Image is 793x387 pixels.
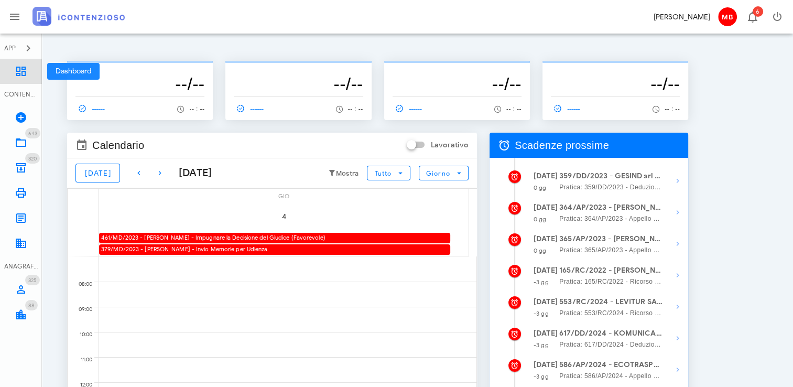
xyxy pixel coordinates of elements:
button: Mostra dettagli [667,170,688,191]
a: ------ [75,101,110,116]
button: Mostra dettagli [667,202,688,223]
span: Tutto [374,169,392,177]
span: Distintivo [25,153,40,164]
strong: [DATE] [534,203,558,212]
strong: [DATE] [534,297,558,306]
span: Pratica: 586/AP/2024 - Appello contro Agenzia delle entrate-Riscossione (Udienza) [559,371,662,381]
div: gio [99,189,469,202]
div: [DATE] [170,165,212,181]
button: Mostra dettagli [667,265,688,286]
span: 4 [269,212,299,221]
span: MB [718,7,737,26]
div: 461/MD/2023 - [PERSON_NAME] - Impugnare la Decisione del Giudice (Favorevole) [99,233,450,243]
label: Lavorativo [431,140,469,150]
strong: [DATE] [534,171,558,180]
span: Calendario [92,137,144,154]
strong: [DATE] [534,329,558,338]
button: Distintivo [740,4,765,29]
span: Distintivo [25,300,38,310]
span: 88 [28,302,35,309]
span: ------ [75,104,106,113]
div: 08:00 [68,278,94,290]
span: ------ [393,104,423,113]
div: 379/MD/2023 - [PERSON_NAME] - Invio Memorie per Udienza [99,244,450,254]
span: Scadenze prossime [515,137,609,154]
span: 320 [28,155,37,162]
a: ------ [393,101,427,116]
div: CONTENZIOSO [4,90,38,99]
p: -------------- [393,65,522,73]
p: -------------- [551,65,680,73]
span: 325 [28,277,37,284]
div: 09:00 [68,304,94,315]
h3: --/-- [551,73,680,94]
span: -- : -- [665,105,680,113]
span: -- : -- [189,105,204,113]
button: Giorno [419,166,469,180]
span: Pratica: 165/RC/2022 - Ricorso contro Agenzia delle entrate-Riscossione (Udienza) [559,276,662,287]
div: 10:00 [68,329,94,340]
h3: --/-- [234,73,363,94]
strong: 553/RC/2024 - LEVITUR SAS - Depositare Documenti per Udienza [559,296,662,308]
small: Mostra [336,169,359,178]
span: Distintivo [25,128,40,138]
button: Mostra dettagli [667,328,688,349]
span: Giorno [426,169,450,177]
span: Pratica: 365/AP/2023 - Appello contro SOGET Spa (Udienza) [559,245,662,255]
strong: [DATE] [534,360,558,369]
h3: --/-- [75,73,204,94]
button: [DATE] [75,164,120,182]
button: MB [714,4,740,29]
button: Mostra dettagli [667,233,688,254]
div: [PERSON_NAME] [654,12,710,23]
strong: 165/RC/2022 - [PERSON_NAME] - Depositare Documenti per Udienza [559,265,662,276]
a: ------ [551,101,585,116]
strong: [DATE] [534,266,558,275]
img: logo-text-2x.png [32,7,125,26]
span: ------ [551,104,581,113]
p: -------------- [75,65,204,73]
button: Mostra dettagli [667,296,688,317]
span: Pratica: 553/RC/2024 - Ricorso contro Agenzia delle entrate-Riscossione (Udienza) [559,308,662,318]
strong: 586/AP/2024 - ECOTRASPORTI E SERVIZI SRL - Depositare Documenti per Udienza [559,359,662,371]
button: Mostra dettagli [667,359,688,380]
span: -- : -- [348,105,363,113]
span: Pratica: 617/DD/2024 - Deduzioni Difensive contro Comune di Gela (Udienza) [559,339,662,350]
span: Distintivo [753,6,763,17]
strong: 365/AP/2023 - [PERSON_NAME] - Inviare Memorie per Udienza [559,233,662,245]
small: 0 gg [534,216,546,223]
small: -3 gg [534,373,549,380]
strong: [DATE] [534,234,558,243]
button: Tutto [367,166,410,180]
span: [DATE] [84,169,111,178]
small: 0 gg [534,247,546,254]
p: -------------- [234,65,363,73]
button: 4 [269,202,299,231]
a: ------ [234,101,268,116]
small: -3 gg [534,278,549,286]
div: 11:00 [68,354,94,365]
span: Distintivo [25,275,40,285]
strong: 364/AP/2023 - [PERSON_NAME] - Inviare Memorie per Udienza [559,202,662,213]
small: -3 gg [534,341,549,349]
h3: --/-- [393,73,522,94]
strong: 617/DD/2024 - KOMUNICA PUBLI SERVICE SRL - Depositare Documenti per Udienza [559,328,662,339]
span: Pratica: 359/DD/2023 - Deduzioni Difensive contro Comune di Gela (Udienza) [559,182,662,192]
span: Pratica: 364/AP/2023 - Appello contro SOGET Spa (Udienza) [559,213,662,224]
small: -3 gg [534,310,549,317]
span: ------ [234,104,264,113]
span: -- : -- [506,105,522,113]
strong: 359/DD/2023 - GESIND srl - Impugnare la Decisione del Giudice (Favorevole) [559,170,662,182]
div: ANAGRAFICA [4,262,38,271]
span: 643 [28,130,37,137]
small: 0 gg [534,184,546,191]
